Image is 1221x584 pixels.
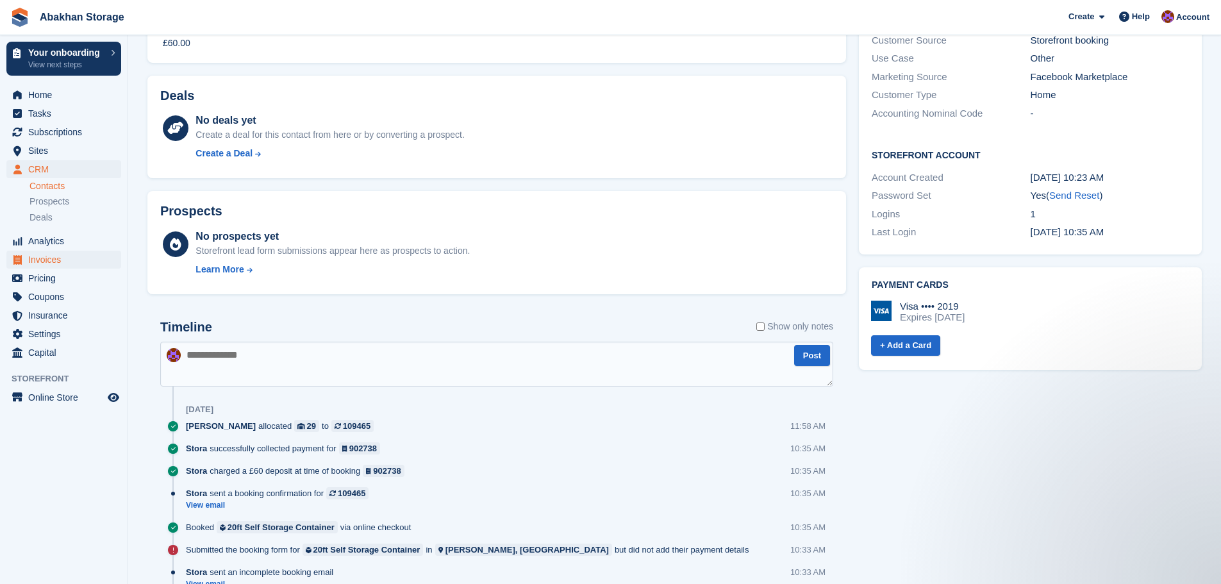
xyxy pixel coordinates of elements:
div: 109465 [338,487,365,499]
span: Help [1132,10,1150,23]
div: No prospects yet [195,229,470,244]
a: 29 [294,420,319,432]
span: Insurance [28,306,105,324]
a: View email [186,500,375,511]
div: Create a deal for this contact from here or by converting a prospect. [195,128,464,142]
span: ( ) [1046,190,1102,201]
div: [DATE] 10:23 AM [1031,171,1189,185]
a: Prospects [29,195,121,208]
div: Booked via online checkout [186,521,417,533]
div: Storefront lead form submissions appear here as prospects to action. [195,244,470,258]
div: successfully collected payment for [186,442,386,455]
a: Your onboarding View next steps [6,42,121,76]
a: [PERSON_NAME], [GEOGRAPHIC_DATA] [435,544,612,556]
span: Stora [186,465,207,477]
span: Sites [28,142,105,160]
span: Online Store [28,388,105,406]
div: - [1031,106,1189,121]
div: 10:33 AM [790,566,826,578]
span: Analytics [28,232,105,250]
div: 11:58 AM [790,420,826,432]
a: menu [6,160,121,178]
a: Abakhan Storage [35,6,129,28]
div: sent an incomplete booking email [186,566,340,578]
div: 20ft Self Storage Container [313,544,420,556]
span: [PERSON_NAME] [186,420,256,432]
input: Show only notes [756,320,765,333]
div: No deals yet [195,113,464,128]
a: menu [6,86,121,104]
span: Capital [28,344,105,362]
h2: Prospects [160,204,222,219]
div: Storefront booking [1031,33,1189,48]
a: Deals [29,211,121,224]
div: 10:35 AM [790,521,826,533]
a: Preview store [106,390,121,405]
span: Invoices [28,251,105,269]
div: Last Login [872,225,1030,240]
div: £60.00 [163,37,190,50]
label: Show only notes [756,320,833,333]
div: 109465 [343,420,370,432]
span: Stora [186,487,207,499]
div: 29 [307,420,316,432]
a: + Add a Card [871,335,940,356]
img: William Abakhan [1161,10,1174,23]
p: View next steps [28,59,104,71]
img: Visa Logo [871,301,892,321]
img: stora-icon-8386f47178a22dfd0bd8f6a31ec36ba5ce8667c1dd55bd0f319d3a0aa187defe.svg [10,8,29,27]
div: 902738 [373,465,401,477]
span: Storefront [12,372,128,385]
div: 20ft Self Storage Container [228,521,335,533]
span: Deals [29,212,53,224]
div: 10:35 AM [790,442,826,455]
div: Customer Source [872,33,1030,48]
div: Expires [DATE] [900,312,965,323]
span: Stora [186,566,207,578]
a: menu [6,251,121,269]
a: menu [6,104,121,122]
div: Create a Deal [195,147,253,160]
div: 902738 [349,442,377,455]
a: menu [6,232,121,250]
a: Send Reset [1049,190,1099,201]
span: Pricing [28,269,105,287]
span: CRM [28,160,105,178]
div: Account Created [872,171,1030,185]
h2: Payment cards [872,280,1189,290]
a: Contacts [29,180,121,192]
div: allocated to [186,420,380,432]
div: Facebook Marketplace [1031,70,1189,85]
span: Prospects [29,196,69,208]
h2: Timeline [160,320,212,335]
div: Customer Type [872,88,1030,103]
time: 2025-09-22 09:35:25 UTC [1031,226,1104,237]
a: menu [6,344,121,362]
span: Home [28,86,105,104]
span: Subscriptions [28,123,105,141]
a: menu [6,325,121,343]
div: Home [1031,88,1189,103]
a: 902738 [363,465,404,477]
span: Settings [28,325,105,343]
div: 10:33 AM [790,544,826,556]
div: 10:35 AM [790,465,826,477]
div: sent a booking confirmation for [186,487,375,499]
a: 109465 [331,420,374,432]
button: Post [794,345,830,366]
a: 902738 [339,442,381,455]
div: 1 [1031,207,1189,222]
span: Tasks [28,104,105,122]
div: Use Case [872,51,1030,66]
div: 10:35 AM [790,487,826,499]
a: 20ft Self Storage Container [303,544,424,556]
span: Create [1068,10,1094,23]
div: Password Set [872,188,1030,203]
a: Learn More [195,263,470,276]
span: Stora [186,442,207,455]
h2: Deals [160,88,194,103]
div: Other [1031,51,1189,66]
div: Marketing Source [872,70,1030,85]
span: Account [1176,11,1209,24]
div: Submitted the booking form for in but did not add their payment details [186,544,755,556]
